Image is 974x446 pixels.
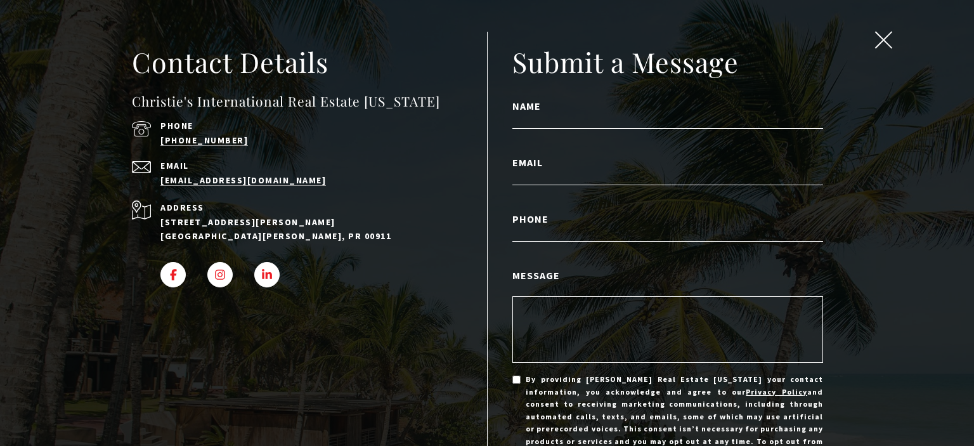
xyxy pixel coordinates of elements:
p: Address [160,200,451,214]
p: Phone [160,121,451,130]
a: LINKEDIN - open in a new tab [254,262,280,287]
input: By providing [PERSON_NAME] Real Estate [US_STATE] your contact information, you acknowledge and a... [512,376,521,384]
h2: Submit a Message [512,44,823,80]
h2: Contact Details [132,44,487,80]
a: Privacy Policy - open in a new tab [746,387,807,397]
a: [EMAIL_ADDRESS][DOMAIN_NAME] [160,174,326,186]
a: call (939) 337-3000 [160,134,248,146]
h4: Christie's International Real Estate [US_STATE] [132,91,487,112]
p: [STREET_ADDRESS][PERSON_NAME] [GEOGRAPHIC_DATA][PERSON_NAME], PR 00911 [160,215,451,244]
p: Email [160,161,451,170]
label: Message [512,267,823,284]
a: FACEBOOK - open in a new tab [160,262,186,287]
label: Name [512,98,823,114]
label: Phone [512,211,823,227]
button: close modal [872,31,896,53]
a: INSTAGRAM - open in a new tab [207,262,233,287]
label: Email [512,154,823,171]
